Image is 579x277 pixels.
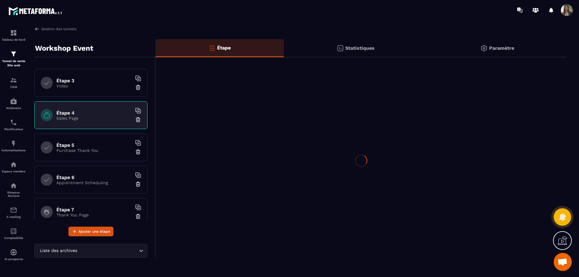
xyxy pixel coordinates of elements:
[56,78,132,83] h6: Étape 3
[2,202,26,223] a: emailemailE-mailing
[2,38,26,41] p: Tableau de bord
[135,213,141,219] img: trash
[10,119,17,126] img: scheduler
[2,106,26,110] p: Webinaire
[56,110,132,116] h6: Étape 4
[8,5,63,16] img: logo
[2,25,26,46] a: formationformationTableau de bord
[78,247,138,254] input: Search for option
[554,253,572,271] div: Ouvrir le chat
[56,180,132,185] p: Appointment Scheduling
[56,116,132,121] p: Sales Page
[56,212,132,217] p: Thank You Page
[480,45,488,52] img: setting-gr.5f69749f.svg
[56,175,132,180] h6: Étape 6
[337,45,344,52] img: stats.20deebd0.svg
[34,26,40,32] img: arrow
[2,191,26,197] p: Réseaux Sociaux
[10,140,17,147] img: automations
[10,50,17,58] img: formation
[34,244,147,258] div: Search for option
[2,127,26,131] p: Planificateur
[2,149,26,152] p: Automatisations
[2,215,26,219] p: E-mailing
[135,149,141,155] img: trash
[135,181,141,187] img: trash
[345,45,375,51] p: Statistiques
[2,223,26,244] a: accountantaccountantComptabilité
[2,72,26,93] a: formationformationCRM
[135,84,141,90] img: trash
[217,45,231,51] p: Étape
[2,236,26,240] p: Comptabilité
[10,206,17,214] img: email
[135,117,141,123] img: trash
[2,135,26,156] a: automationsautomationsAutomatisations
[2,156,26,178] a: automationsautomationsEspace membre
[2,93,26,114] a: automationsautomationsWebinaire
[56,83,132,88] p: Video
[10,182,17,189] img: social-network
[38,247,78,254] span: Liste des archives
[2,46,26,72] a: formationformationTunnel de vente Site web
[2,59,26,68] p: Tunnel de vente Site web
[2,114,26,135] a: schedulerschedulerPlanificateur
[10,249,17,256] img: automations
[35,42,93,54] p: Workshop Event
[10,161,17,168] img: automations
[34,26,76,32] a: Gestion des tunnels
[2,257,26,261] p: IA prospects
[56,142,132,148] h6: Étape 5
[2,178,26,202] a: social-networksocial-networkRéseaux Sociaux
[56,148,132,153] p: Purchase Thank You
[489,45,514,51] p: Paramètre
[10,29,17,36] img: formation
[10,77,17,84] img: formation
[56,207,132,212] h6: Étape 7
[78,228,110,235] span: Ajouter une étape
[208,44,216,52] img: bars-o.4a397970.svg
[68,227,113,236] button: Ajouter une étape
[10,228,17,235] img: accountant
[10,98,17,105] img: automations
[2,85,26,89] p: CRM
[2,170,26,173] p: Espace membre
